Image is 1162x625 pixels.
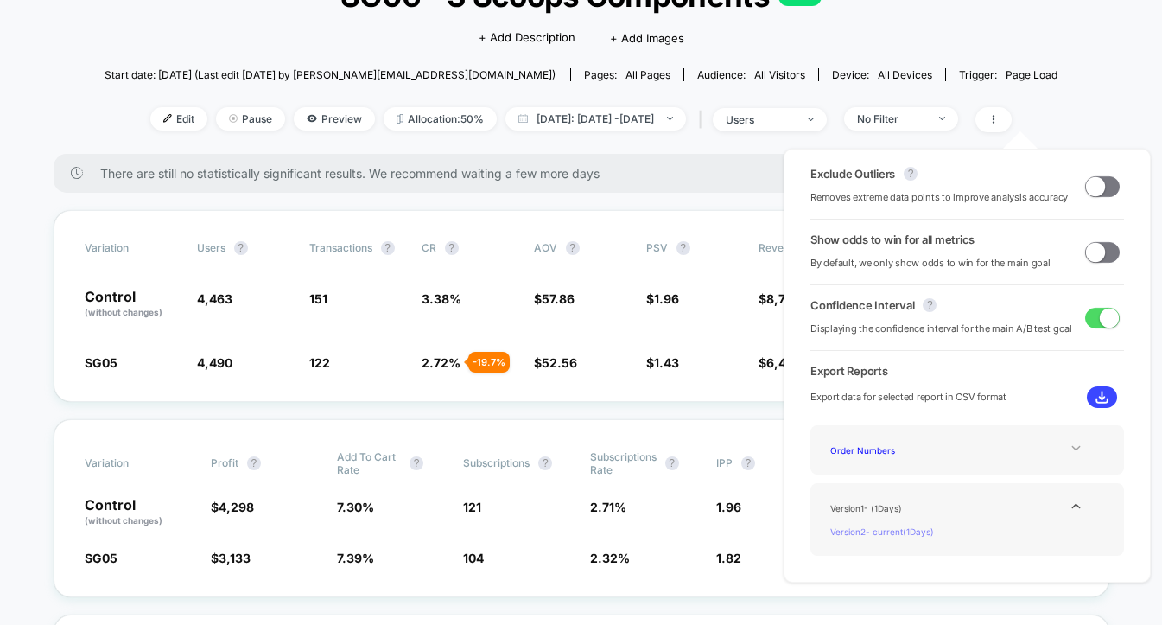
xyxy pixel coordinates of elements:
span: (without changes) [85,515,162,526]
span: $ [211,551,251,565]
span: Variation [85,241,180,255]
div: Version 1 - ( 1 Days) [823,496,962,520]
span: 1.82 [716,551,741,565]
span: Edit [150,107,207,131]
span: [DATE]: [DATE] - [DATE] [505,107,686,131]
img: end [939,117,945,120]
img: edit [163,114,172,123]
span: CR [422,241,436,254]
div: No Filter [857,112,926,125]
span: 57.86 [542,291,575,306]
span: 4,298 [219,500,254,514]
span: all pages [625,68,670,81]
span: Displaying the confidence interval for the main A/B test goal [810,321,1072,337]
button: ? [923,298,937,312]
button: ? [381,241,395,255]
span: $ [759,291,800,306]
span: Revenue [759,241,802,254]
img: rebalance [397,114,403,124]
span: 1.43 [654,355,679,370]
span: + Add Images [610,31,684,45]
p: Control [85,290,180,319]
span: 3,133 [219,551,251,565]
span: All Visitors [754,68,805,81]
span: 7.39 % [337,551,374,565]
button: ? [904,167,918,181]
button: ? [676,241,690,255]
span: Export data for selected report in CSV format [810,389,1006,405]
span: AOV [534,241,557,254]
span: There are still no statistically significant results. We recommend waiting a few more days [100,166,1075,181]
span: Device: [818,68,945,81]
span: $ [646,291,679,306]
span: Variation [85,450,180,476]
img: end [808,118,814,121]
span: $ [534,355,577,370]
div: Version 2 - current ( 1 Days) [823,520,962,543]
div: users [726,113,795,126]
span: Subscriptions Rate [590,450,657,476]
span: 1.96 [716,500,741,514]
button: ? [538,456,552,470]
span: Profit [211,456,238,469]
span: (without changes) [85,307,162,317]
img: end [229,114,238,123]
span: 4,490 [197,355,232,370]
p: Control [85,498,194,527]
span: $ [759,355,798,370]
span: + Add Description [479,29,575,47]
button: ? [247,456,261,470]
span: $ [646,355,679,370]
span: Removes extreme data points to improve analysis accuracy [810,189,1068,206]
span: | [695,107,713,132]
span: Exclude Outliers [810,167,895,181]
span: 2.72 % [422,355,460,370]
span: 1.96 [654,291,679,306]
span: Transactions [309,241,372,254]
span: Confidence Interval [810,298,914,312]
span: By default, we only show odds to win for the main goal [810,255,1051,271]
span: $ [534,291,575,306]
span: Pause [216,107,285,131]
span: 4,463 [197,291,232,306]
button: ? [234,241,248,255]
span: Export Reports [810,364,1124,378]
span: SG05 [85,355,117,370]
span: all devices [878,68,932,81]
span: 151 [309,291,327,306]
span: 121 [463,500,481,514]
div: Trigger: [959,68,1057,81]
button: ? [665,456,679,470]
span: SG05 [85,551,117,565]
span: Preview [294,107,375,131]
span: 7.30 % [337,500,374,514]
span: $ [211,500,254,514]
span: Start date: [DATE] (Last edit [DATE] by [PERSON_NAME][EMAIL_ADDRESS][DOMAIN_NAME]) [105,68,556,81]
div: Pages: [584,68,670,81]
button: ? [741,456,755,470]
div: - 19.7 % [468,352,510,373]
span: 122 [309,355,330,370]
button: ? [566,241,580,255]
span: 2.32 % [590,551,630,565]
button: ? [410,456,423,470]
span: users [197,241,225,254]
span: Page Load [1006,68,1057,81]
span: Subscriptions [463,456,530,469]
span: 2.71 % [590,500,626,514]
div: Order Numbers [823,438,962,462]
span: Show odds to win for all metrics [810,233,975,246]
img: download [1095,391,1108,404]
span: PSV [646,241,668,254]
span: Allocation: 50% [384,107,497,131]
button: ? [445,241,459,255]
div: Audience: [697,68,805,81]
span: 52.56 [542,355,577,370]
span: 104 [463,551,484,565]
img: calendar [518,114,528,123]
span: 3.38 % [422,291,461,306]
span: Add To Cart Rate [337,450,401,476]
span: IPP [716,456,733,469]
img: end [667,117,673,120]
